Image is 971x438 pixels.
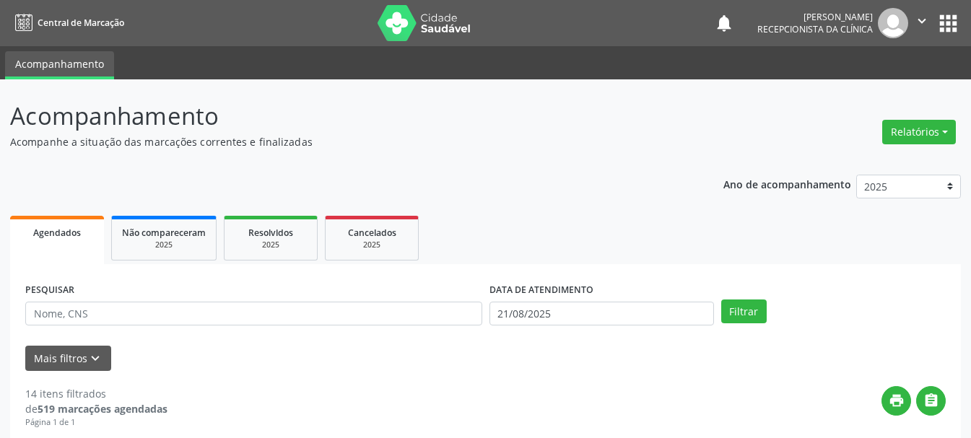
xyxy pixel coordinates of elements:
button:  [908,8,936,38]
span: Agendados [33,227,81,239]
button: print [881,386,911,416]
label: DATA DE ATENDIMENTO [489,279,593,302]
div: [PERSON_NAME] [757,11,873,23]
strong: 519 marcações agendadas [38,402,167,416]
a: Acompanhamento [5,51,114,79]
a: Central de Marcação [10,11,124,35]
div: 14 itens filtrados [25,386,167,401]
i:  [923,393,939,408]
div: 2025 [122,240,206,250]
span: Central de Marcação [38,17,124,29]
button:  [916,386,946,416]
label: PESQUISAR [25,279,74,302]
button: Filtrar [721,299,767,324]
span: Resolvidos [248,227,293,239]
input: Nome, CNS [25,302,482,326]
input: Selecione um intervalo [489,302,714,326]
span: Recepcionista da clínica [757,23,873,35]
button: Mais filtroskeyboard_arrow_down [25,346,111,371]
span: Não compareceram [122,227,206,239]
p: Acompanhe a situação das marcações correntes e finalizadas [10,134,676,149]
div: Página 1 de 1 [25,416,167,429]
p: Acompanhamento [10,98,676,134]
span: Cancelados [348,227,396,239]
button: Relatórios [882,120,956,144]
div: de [25,401,167,416]
button: notifications [714,13,734,33]
i: print [889,393,905,408]
i:  [914,13,930,29]
i: keyboard_arrow_down [87,351,103,367]
div: 2025 [336,240,408,250]
button: apps [936,11,961,36]
p: Ano de acompanhamento [723,175,851,193]
div: 2025 [235,240,307,250]
img: img [878,8,908,38]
